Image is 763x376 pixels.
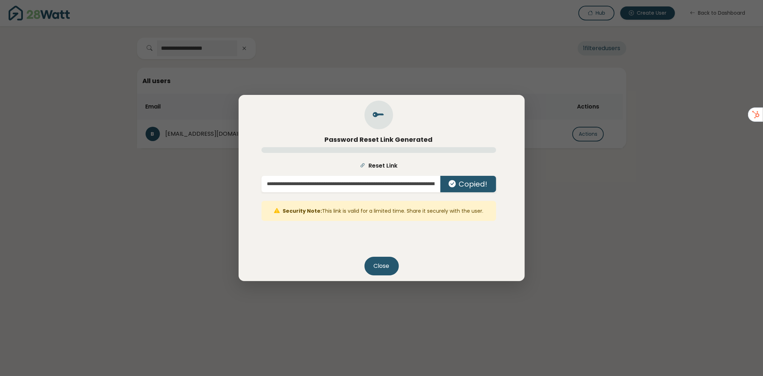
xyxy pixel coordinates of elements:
[440,176,496,192] button: Copied!
[261,135,496,144] h5: Password Reset Link Generated
[365,257,399,275] button: Close
[261,162,496,170] label: Reset Link
[283,207,322,214] strong: Security Note:
[283,207,483,214] small: This link is valid for a limited time. Share it securely with the user.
